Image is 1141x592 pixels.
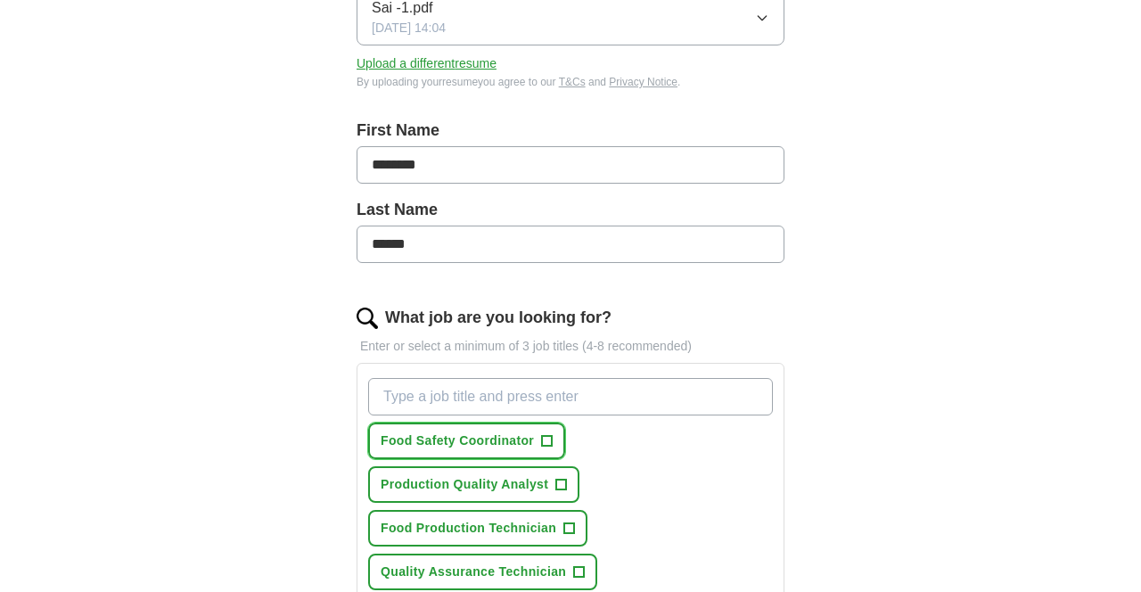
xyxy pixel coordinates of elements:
[609,76,677,88] a: Privacy Notice
[357,74,784,90] div: By uploading your resume you agree to our and .
[385,306,612,330] label: What job are you looking for?
[381,475,548,494] span: Production Quality Analyst
[381,519,556,538] span: Food Production Technician
[559,76,586,88] a: T&Cs
[357,119,784,143] label: First Name
[357,54,497,73] button: Upload a differentresume
[368,510,587,547] button: Food Production Technician
[357,308,378,329] img: search.png
[372,19,446,37] span: [DATE] 14:04
[368,466,579,503] button: Production Quality Analyst
[381,432,534,450] span: Food Safety Coordinator
[381,563,566,581] span: Quality Assurance Technician
[368,423,565,459] button: Food Safety Coordinator
[357,337,784,356] p: Enter or select a minimum of 3 job titles (4-8 recommended)
[368,554,597,590] button: Quality Assurance Technician
[368,378,773,415] input: Type a job title and press enter
[357,198,784,222] label: Last Name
